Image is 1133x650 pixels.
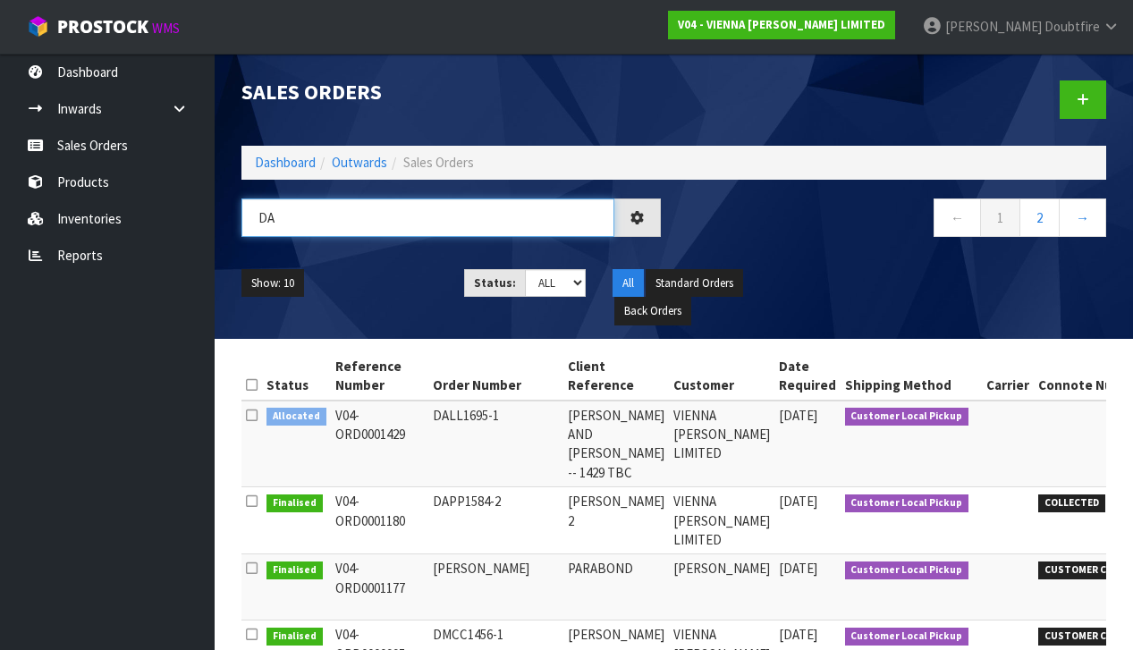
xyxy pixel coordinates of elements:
[152,20,180,37] small: WMS
[845,561,969,579] span: Customer Local Pickup
[241,269,304,298] button: Show: 10
[331,352,429,401] th: Reference Number
[646,269,743,298] button: Standard Orders
[934,198,981,237] a: ←
[669,352,774,401] th: Customer
[428,352,563,401] th: Order Number
[331,554,429,620] td: V04-ORD0001177
[27,15,49,38] img: cube-alt.png
[332,154,387,171] a: Outwards
[669,487,774,554] td: VIENNA [PERSON_NAME] LIMITED
[1038,494,1105,512] span: COLLECTED
[266,494,323,512] span: Finalised
[678,17,885,32] strong: V04 - VIENNA [PERSON_NAME] LIMITED
[403,154,474,171] span: Sales Orders
[331,487,429,554] td: V04-ORD0001180
[474,275,516,291] strong: Status:
[241,198,614,237] input: Search sales orders
[845,408,969,426] span: Customer Local Pickup
[1059,198,1106,237] a: →
[774,352,841,401] th: Date Required
[255,154,316,171] a: Dashboard
[563,487,669,554] td: [PERSON_NAME] 2
[57,15,148,38] span: ProStock
[845,628,969,646] span: Customer Local Pickup
[779,407,817,424] span: [DATE]
[982,352,1034,401] th: Carrier
[845,494,969,512] span: Customer Local Pickup
[563,401,669,487] td: [PERSON_NAME] AND [PERSON_NAME] -- 1429 TBC
[980,198,1020,237] a: 1
[669,554,774,620] td: [PERSON_NAME]
[669,401,774,487] td: VIENNA [PERSON_NAME] LIMITED
[613,269,644,298] button: All
[614,297,691,325] button: Back Orders
[563,352,669,401] th: Client Reference
[241,80,661,104] h1: Sales Orders
[841,352,983,401] th: Shipping Method
[266,561,323,579] span: Finalised
[266,408,326,426] span: Allocated
[331,401,429,487] td: V04-ORD0001429
[945,18,1042,35] span: [PERSON_NAME]
[779,626,817,643] span: [DATE]
[428,401,563,487] td: DALL1695-1
[262,352,331,401] th: Status
[1019,198,1060,237] a: 2
[266,628,323,646] span: Finalised
[563,554,669,620] td: PARABOND
[779,493,817,510] span: [DATE]
[428,487,563,554] td: DAPP1584-2
[1044,18,1100,35] span: Doubtfire
[779,560,817,577] span: [DATE]
[688,198,1107,242] nav: Page navigation
[428,554,563,620] td: [PERSON_NAME]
